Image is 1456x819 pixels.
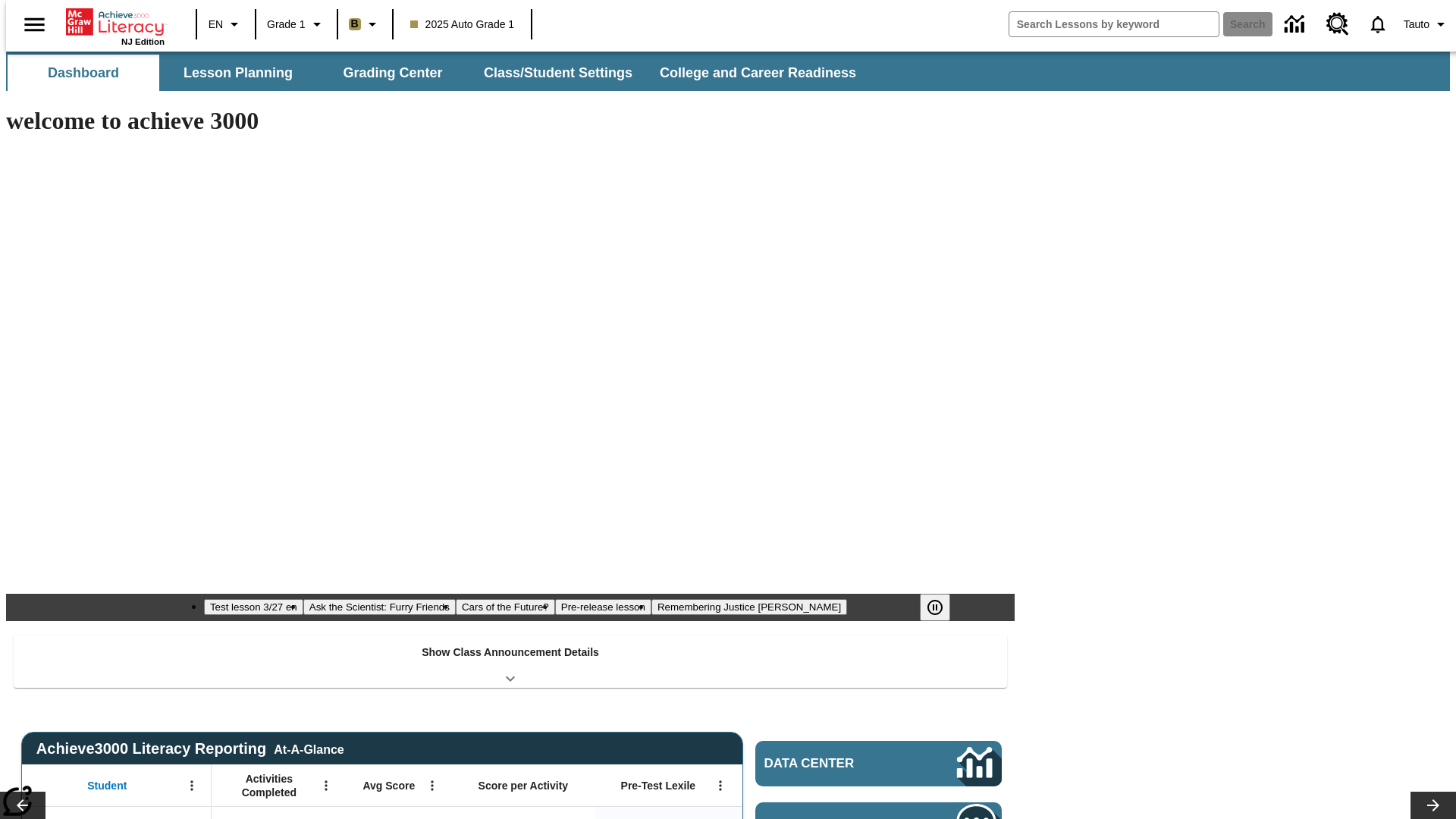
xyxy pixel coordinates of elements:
[456,599,555,615] button: Slide 3 Cars of the Future?
[648,55,868,91] button: College and Career Readiness
[555,599,651,615] button: Slide 4 Pre-release lesson
[343,11,388,38] button: Boost Class color is light brown. Change class color
[36,740,344,758] span: Achieve3000 Literacy Reporting
[274,740,344,757] div: At-A-Glance
[920,594,950,621] button: Pause
[920,594,965,621] div: Pause
[219,772,319,799] span: Activities Completed
[204,599,303,615] button: Slide 1 Test lesson 3/27 en
[121,37,165,46] span: NJ Edition
[422,645,599,661] p: Show Class Announcement Details
[162,55,314,91] button: Lesson Planning
[755,741,1002,786] a: Data Center
[209,17,223,33] span: EN
[202,11,250,38] button: Language: EN, Select a language
[6,107,1015,135] h1: welcome to achieve 3000
[351,14,359,33] span: B
[362,779,415,792] span: Avg Score
[317,55,469,91] button: Grading Center
[1404,17,1429,33] span: Tauto
[1398,11,1456,38] button: Profile/Settings
[410,17,515,33] span: 2025 Auto Grade 1
[12,2,57,47] button: Open side menu
[315,774,337,797] button: Open Menu
[267,17,306,33] span: Grade 1
[1009,12,1219,36] input: search field
[709,774,732,797] button: Open Menu
[8,55,159,91] button: Dashboard
[261,11,332,38] button: Grade: Grade 1, Select a grade
[6,55,870,91] div: SubNavbar
[421,774,444,797] button: Open Menu
[303,599,456,615] button: Slide 2 Ask the Scientist: Furry Friends
[1317,4,1358,45] a: Resource Center, Will open in new tab
[621,779,696,792] span: Pre-Test Lexile
[66,7,165,37] a: Home
[14,635,1007,688] div: Show Class Announcement Details
[764,756,906,771] span: Data Center
[87,779,127,792] span: Student
[472,55,645,91] button: Class/Student Settings
[1276,4,1317,45] a: Data Center
[1358,5,1398,44] a: Notifications
[180,774,203,797] button: Open Menu
[66,5,165,46] div: Home
[6,52,1450,91] div: SubNavbar
[651,599,847,615] button: Slide 5 Remembering Justice O'Connor
[1410,792,1456,819] button: Lesson carousel, Next
[479,779,569,792] span: Score per Activity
